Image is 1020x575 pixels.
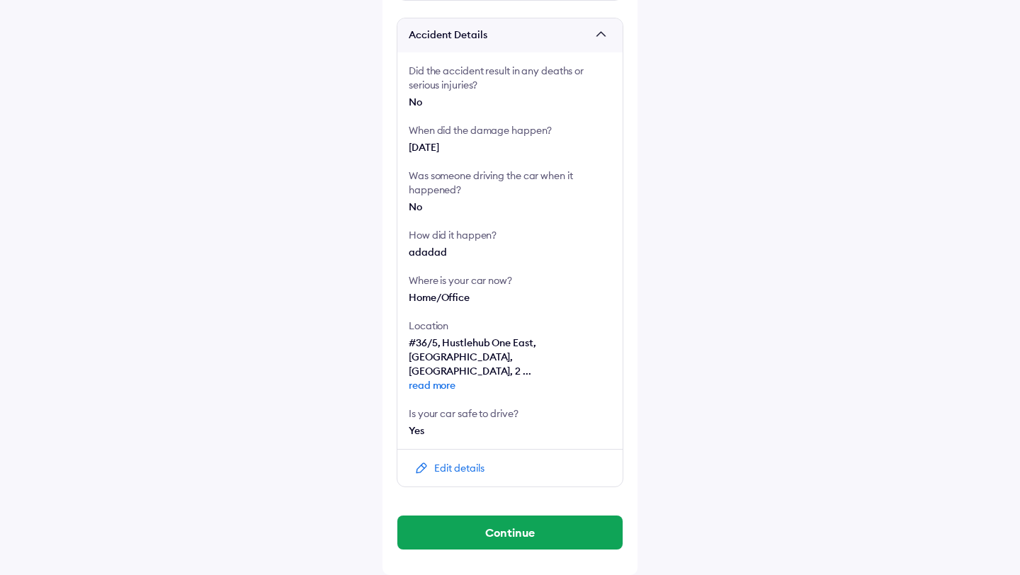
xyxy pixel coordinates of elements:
[409,319,611,333] div: Location
[409,64,611,92] div: Did the accident result in any deaths or serious injuries?
[409,123,611,137] div: When did the damage happen?
[409,423,611,438] div: Yes
[409,140,611,154] div: [DATE]
[409,169,611,197] div: Was someone driving the car when it happened?
[409,406,611,421] div: Is your car safe to drive?
[409,200,611,214] div: No
[409,378,611,392] span: read more
[409,336,611,392] span: #36/5, Hustlehub One East, [GEOGRAPHIC_DATA], [GEOGRAPHIC_DATA], 2 ...
[409,28,590,42] span: Accident Details
[397,516,623,550] button: Continue
[409,290,611,304] div: Home/Office
[434,461,484,475] div: Edit details
[409,245,611,259] div: adadad
[409,228,611,242] div: How did it happen?
[409,95,611,109] div: No
[409,273,611,287] div: Where is your car now?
